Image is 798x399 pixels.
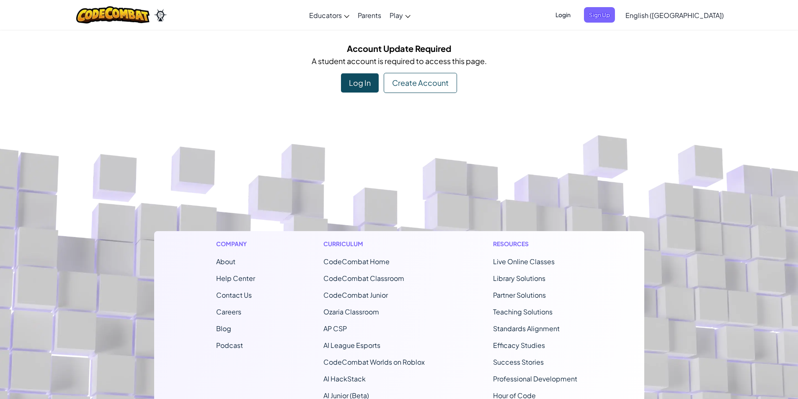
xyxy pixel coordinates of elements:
[323,274,404,283] a: CodeCombat Classroom
[76,6,150,23] img: CodeCombat logo
[390,11,403,20] span: Play
[625,11,724,20] span: English ([GEOGRAPHIC_DATA])
[305,4,354,26] a: Educators
[216,257,235,266] a: About
[493,358,544,366] a: Success Stories
[493,239,582,248] h1: Resources
[493,291,546,299] a: Partner Solutions
[216,324,231,333] a: Blog
[493,341,545,350] a: Efficacy Studies
[216,291,252,299] span: Contact Us
[309,11,342,20] span: Educators
[385,4,415,26] a: Play
[493,257,555,266] a: Live Online Classes
[216,239,255,248] h1: Company
[323,374,366,383] a: AI HackStack
[493,307,553,316] a: Teaching Solutions
[323,358,425,366] a: CodeCombat Worlds on Roblox
[323,257,390,266] span: CodeCombat Home
[154,9,167,21] img: Ozaria
[216,307,241,316] a: Careers
[216,274,255,283] a: Help Center
[323,291,388,299] a: CodeCombat Junior
[323,239,425,248] h1: Curriculum
[323,307,379,316] a: Ozaria Classroom
[341,73,379,93] div: Log In
[621,4,728,26] a: English ([GEOGRAPHIC_DATA])
[493,274,545,283] a: Library Solutions
[323,324,347,333] a: AP CSP
[160,42,638,55] h5: Account Update Required
[323,341,380,350] a: AI League Esports
[493,374,577,383] a: Professional Development
[493,324,560,333] a: Standards Alignment
[216,341,243,350] a: Podcast
[584,7,615,23] button: Sign Up
[550,7,576,23] button: Login
[384,73,457,93] div: Create Account
[354,4,385,26] a: Parents
[160,55,638,67] p: A student account is required to access this page.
